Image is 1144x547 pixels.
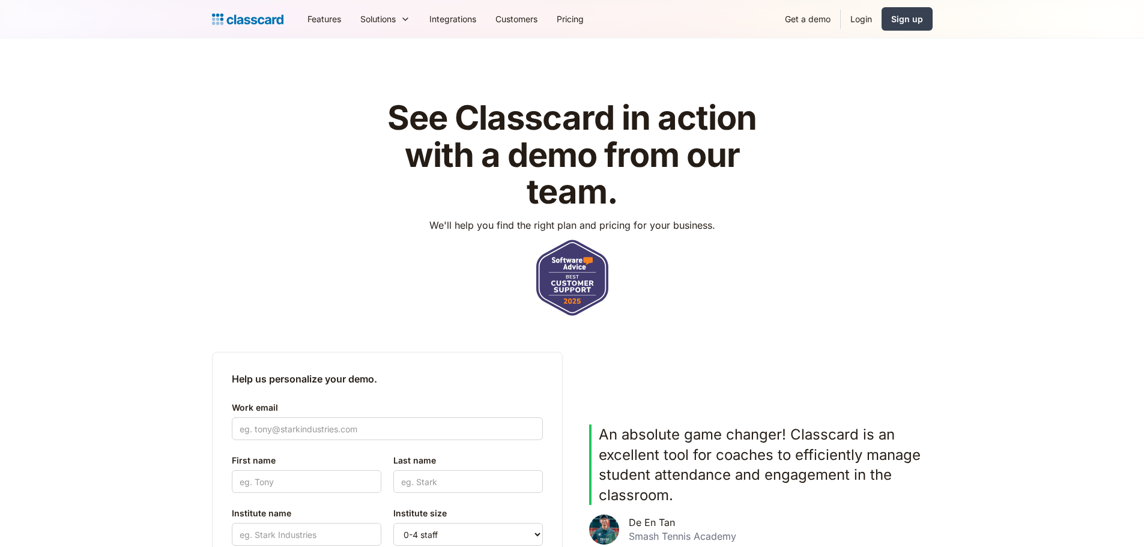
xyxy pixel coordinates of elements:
label: First name [232,453,381,468]
a: Integrations [420,5,486,32]
a: Sign up [882,7,933,31]
h2: Help us personalize your demo. [232,372,543,386]
label: Institute size [393,506,543,521]
p: An absolute game changer! Classcard is an excellent tool for coaches to efficiently manage studen... [599,425,925,505]
a: Login [841,5,882,32]
a: Customers [486,5,547,32]
a: Pricing [547,5,593,32]
input: eg. Tony [232,470,381,493]
label: Work email [232,400,543,415]
label: Institute name [232,506,381,521]
div: Solutions [360,13,396,25]
a: Logo [212,11,283,28]
a: Features [298,5,351,32]
div: Smash Tennis Academy [629,531,736,542]
div: Sign up [891,13,923,25]
div: De En Tan [629,517,675,528]
strong: See Classcard in action with a demo from our team. [387,97,757,212]
input: eg. Stark Industries [232,523,381,546]
p: We'll help you find the right plan and pricing for your business. [429,218,715,232]
a: Get a demo [775,5,840,32]
input: eg. Stark [393,470,543,493]
input: eg. tony@starkindustries.com [232,417,543,440]
label: Last name [393,453,543,468]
